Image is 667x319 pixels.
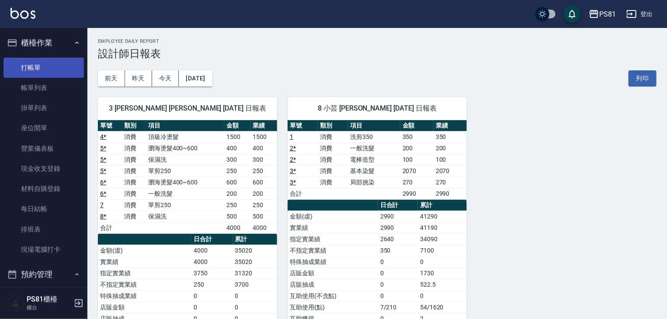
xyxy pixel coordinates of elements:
[146,120,224,132] th: 項目
[152,70,179,87] button: 今天
[191,279,233,290] td: 250
[98,222,122,233] td: 合計
[146,177,224,188] td: 瀏海燙髮400~600
[122,211,146,222] td: 消費
[191,267,233,279] td: 3750
[3,239,84,260] a: 現場電腦打卡
[3,118,84,138] a: 座位開單
[146,165,224,177] td: 單剪250
[378,222,418,233] td: 2990
[288,290,378,302] td: 互助使用(不含點)
[3,179,84,199] a: 材料自購登錄
[418,290,467,302] td: 0
[288,233,378,245] td: 指定實業績
[348,142,400,154] td: 一般洗髮
[378,245,418,256] td: 350
[318,120,348,132] th: 類別
[288,211,378,222] td: 金額(虛)
[108,104,267,113] span: 3 [PERSON_NAME] [PERSON_NAME] [DATE] 日報表
[318,165,348,177] td: 消費
[288,188,318,199] td: 合計
[318,154,348,165] td: 消費
[348,154,400,165] td: 電棒造型
[400,154,434,165] td: 100
[418,200,467,211] th: 累計
[233,279,277,290] td: 3700
[418,245,467,256] td: 7100
[146,154,224,165] td: 保濕洗
[3,199,84,219] a: 每日結帳
[98,48,657,60] h3: 設計師日報表
[3,58,84,78] a: 打帳單
[250,154,277,165] td: 300
[418,211,467,222] td: 41290
[563,5,581,23] button: save
[122,188,146,199] td: 消費
[146,131,224,142] td: 頂級冷燙髮
[400,131,434,142] td: 350
[122,120,146,132] th: 類別
[348,165,400,177] td: 基本染髮
[378,290,418,302] td: 0
[434,165,467,177] td: 2070
[3,139,84,159] a: 營業儀表板
[224,199,251,211] td: 250
[233,302,277,313] td: 0
[233,245,277,256] td: 35020
[122,199,146,211] td: 消費
[378,233,418,245] td: 2640
[250,142,277,154] td: 400
[418,302,467,313] td: 54/1620
[146,142,224,154] td: 瀏海燙髮400~600
[3,219,84,239] a: 排班表
[27,295,71,304] h5: PS81櫃檯
[191,290,233,302] td: 0
[224,142,251,154] td: 400
[378,211,418,222] td: 2990
[224,154,251,165] td: 300
[585,5,619,23] button: PS81
[250,188,277,199] td: 200
[318,142,348,154] td: 消費
[27,304,71,312] p: 櫃台
[122,165,146,177] td: 消費
[378,302,418,313] td: 7/210
[418,256,467,267] td: 0
[250,120,277,132] th: 業績
[224,211,251,222] td: 500
[224,120,251,132] th: 金額
[434,177,467,188] td: 270
[179,70,212,87] button: [DATE]
[434,154,467,165] td: 100
[400,188,434,199] td: 2990
[348,177,400,188] td: 局部挑染
[233,256,277,267] td: 35020
[623,6,657,22] button: 登出
[233,267,277,279] td: 31320
[434,131,467,142] td: 350
[434,120,467,132] th: 業績
[191,302,233,313] td: 0
[599,9,616,20] div: PS81
[250,222,277,233] td: 4000
[122,131,146,142] td: 消費
[288,267,378,279] td: 店販金額
[418,267,467,279] td: 1730
[7,295,24,312] img: Person
[224,177,251,188] td: 600
[418,222,467,233] td: 41190
[191,234,233,245] th: 日合計
[288,120,318,132] th: 單號
[288,222,378,233] td: 實業績
[10,8,35,19] img: Logo
[288,302,378,313] td: 互助使用(點)
[122,177,146,188] td: 消費
[378,256,418,267] td: 0
[146,199,224,211] td: 單剪250
[233,234,277,245] th: 累計
[122,142,146,154] td: 消費
[98,120,122,132] th: 單號
[434,188,467,199] td: 2990
[348,120,400,132] th: 項目
[288,256,378,267] td: 特殊抽成業績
